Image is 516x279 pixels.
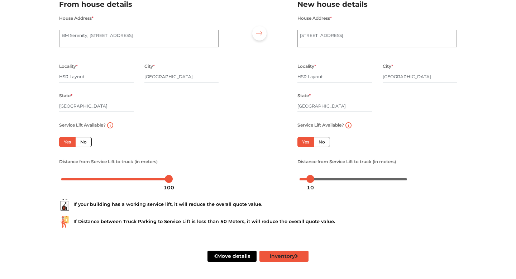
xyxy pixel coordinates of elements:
[59,14,94,23] label: House Address
[59,216,71,228] img: ...
[383,62,393,71] label: City
[59,137,76,147] label: Yes
[59,91,72,100] label: State
[144,62,155,71] label: City
[314,137,330,147] label: No
[297,157,396,166] label: Distance from Service Lift to truck (in meters)
[297,30,457,48] textarea: [STREET_ADDRESS]
[207,251,257,262] button: Move details
[259,251,309,262] button: Inventory
[59,120,106,130] label: Service Lift Available?
[297,14,332,23] label: House Address
[297,137,314,147] label: Yes
[59,62,78,71] label: Locality
[304,181,317,194] div: 10
[59,199,457,211] div: If your building has a working service lift, it will reduce the overall quote value.
[59,30,219,48] textarea: BM Serenity, [STREET_ADDRESS]
[297,120,344,130] label: Service Lift Available?
[297,62,316,71] label: Locality
[75,137,92,147] label: No
[59,216,457,228] div: If Distance between Truck Parking to Service Lift is less than 50 Meters, it will reduce the over...
[59,199,71,211] img: ...
[297,91,311,100] label: State
[161,181,177,194] div: 100
[59,157,158,166] label: Distance from Service Lift to truck (in meters)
